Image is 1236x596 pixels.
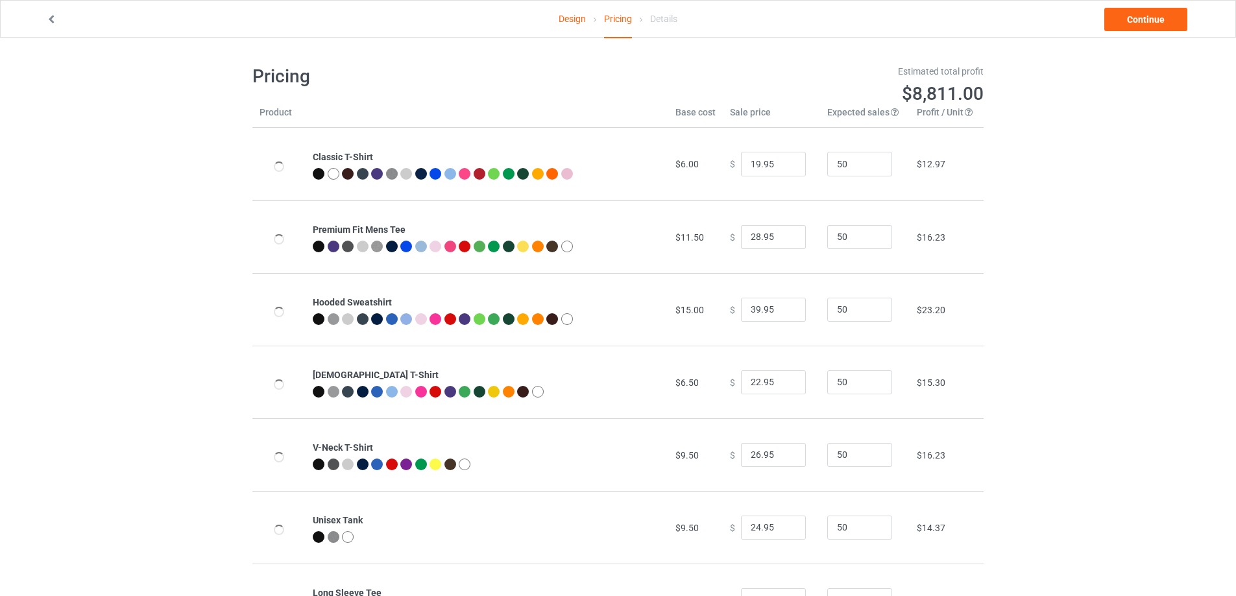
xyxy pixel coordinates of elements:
span: $23.20 [917,305,945,315]
span: $14.37 [917,523,945,533]
span: $ [730,522,735,532]
h1: Pricing [252,65,609,88]
span: $ [730,159,735,169]
th: Sale price [723,106,820,128]
span: $ [730,377,735,387]
b: Premium Fit Mens Tee [313,224,406,235]
b: V-Neck T-Shirt [313,442,373,453]
b: Unisex Tank [313,515,363,525]
span: $6.00 [675,159,699,169]
span: $ [730,232,735,242]
a: Design [559,1,586,37]
b: Hooded Sweatshirt [313,297,392,307]
span: $9.50 [675,450,699,460]
div: Details [650,1,677,37]
a: Continue [1104,8,1187,31]
div: Pricing [604,1,632,38]
span: $15.30 [917,377,945,388]
th: Base cost [668,106,723,128]
span: $ [730,304,735,315]
th: Product [252,106,306,128]
div: Estimated total profit [627,65,984,78]
span: $6.50 [675,377,699,388]
span: $16.23 [917,232,945,243]
img: heather_texture.png [386,168,398,180]
span: $15.00 [675,305,704,315]
img: heather_texture.png [371,241,383,252]
span: $16.23 [917,450,945,460]
th: Expected sales [820,106,910,128]
span: $ [730,449,735,460]
span: $9.50 [675,523,699,533]
span: $8,811.00 [902,83,984,104]
span: $12.97 [917,159,945,169]
b: Classic T-Shirt [313,152,373,162]
img: heather_texture.png [328,531,339,543]
span: $11.50 [675,232,704,243]
b: [DEMOGRAPHIC_DATA] T-Shirt [313,370,439,380]
th: Profit / Unit [910,106,984,128]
